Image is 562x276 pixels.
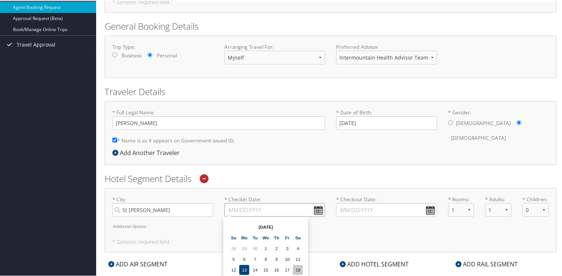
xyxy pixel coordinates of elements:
div: Add Another Traveler [112,148,183,156]
td: 13 [239,264,249,274]
td: 28 [228,243,238,253]
label: * Checkin Date: [224,195,325,216]
td: 3 [282,243,292,253]
label: [DEMOGRAPHIC_DATA] [456,115,511,129]
th: Sa [293,232,303,242]
td: 2 [271,243,281,253]
td: 16 [271,264,281,274]
td: 29 [239,243,249,253]
td: 5 [228,253,238,263]
label: [DEMOGRAPHIC_DATA] [451,130,506,144]
td: 10 [282,253,292,263]
h6: Additional Options: [112,223,549,228]
td: 15 [261,264,271,274]
label: Preferred Advisor [336,43,437,50]
th: Th [271,232,281,242]
td: 9 [271,253,281,263]
td: 18 [293,264,303,274]
td: 6 [239,253,249,263]
th: We [261,232,271,242]
label: Personal [157,51,177,58]
input: * Date of Birth: [336,115,437,129]
label: * Name is as it appears on Government issued ID. [112,133,235,147]
label: * City [112,195,213,216]
td: 14 [250,264,260,274]
h2: General Booking Details [105,19,556,32]
input: * Checkout Date: [336,202,437,216]
td: 30 [250,243,260,253]
label: * Full Legal Name [112,108,325,129]
input: * Name is as it appears on Government issued ID. [112,137,117,142]
div: ADD HOTEL SEGMENT [336,259,412,268]
input: * Gender:[DEMOGRAPHIC_DATA][DEMOGRAPHIC_DATA] [448,120,453,124]
label: * Rooms: [448,195,474,202]
div: ADD CAR SEGMENT [220,259,289,268]
label: * Children: [522,195,549,202]
label: * Checkout Date: [336,195,437,216]
td: 1 [261,243,271,253]
td: 17 [282,264,292,274]
label: * Date of Birth: [336,108,437,129]
td: 7 [250,253,260,263]
td: 4 [293,243,303,253]
label: Trip Type: [112,43,213,50]
td: 11 [293,253,303,263]
th: Tu [250,232,260,242]
h2: Traveler Details [105,85,556,97]
input: * Gender:[DEMOGRAPHIC_DATA][DEMOGRAPHIC_DATA] [517,120,521,124]
th: Fr [282,232,292,242]
h2: Hotel Segment Details [105,172,556,184]
td: 12 [228,264,238,274]
div: ADD AIR SEGMENT [105,259,171,268]
input: * Checkin Date: [224,202,325,216]
h5: * Denotes required field [112,239,549,244]
label: * Gender: [448,108,549,145]
th: Su [228,232,238,242]
label: Arranging Travel For: [224,43,325,50]
label: * Adults: [485,195,511,202]
th: [DATE] [239,221,292,231]
td: 8 [261,253,271,263]
input: * Full Legal Name [112,115,325,129]
div: ADD RAIL SEGMENT [452,259,521,268]
th: Mo [239,232,249,242]
label: Business [122,51,142,58]
span: Travel Approval [17,35,55,53]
